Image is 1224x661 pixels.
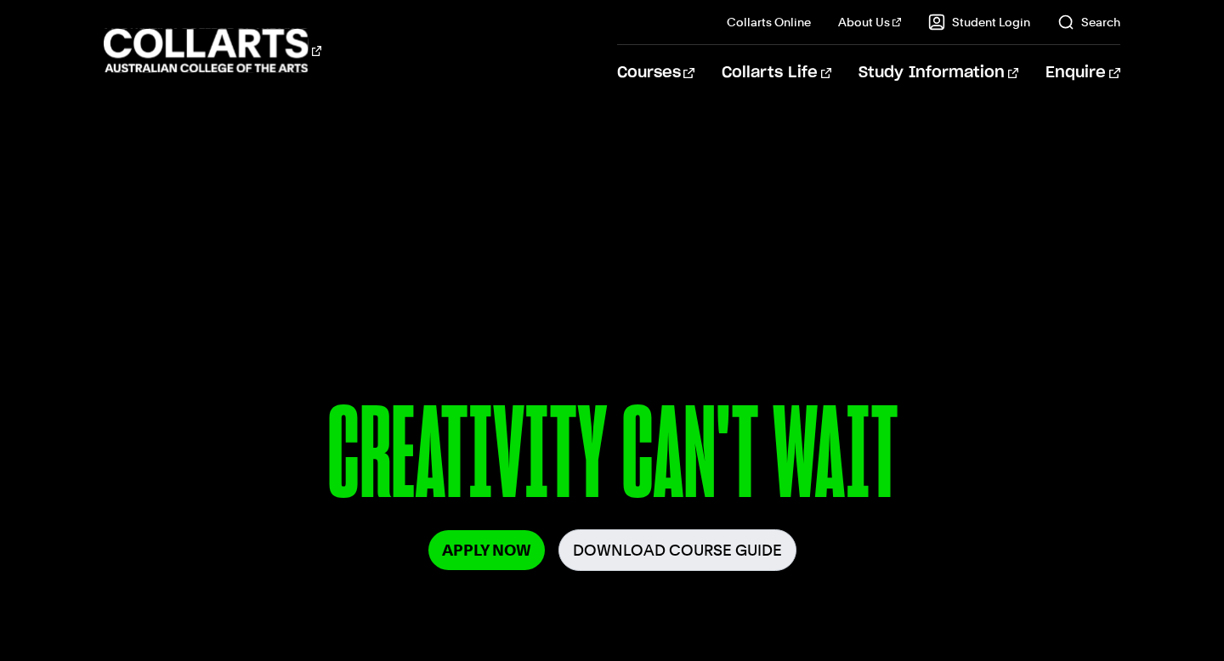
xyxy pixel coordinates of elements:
a: Enquire [1045,45,1119,101]
a: Search [1057,14,1120,31]
a: Download Course Guide [558,529,796,571]
div: Go to homepage [104,26,321,75]
a: Collarts Life [722,45,831,101]
a: Courses [617,45,694,101]
a: Study Information [858,45,1018,101]
a: Collarts Online [727,14,811,31]
a: Apply Now [428,530,545,570]
p: CREATIVITY CAN'T WAIT [104,389,1119,529]
a: Student Login [928,14,1030,31]
a: About Us [838,14,901,31]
